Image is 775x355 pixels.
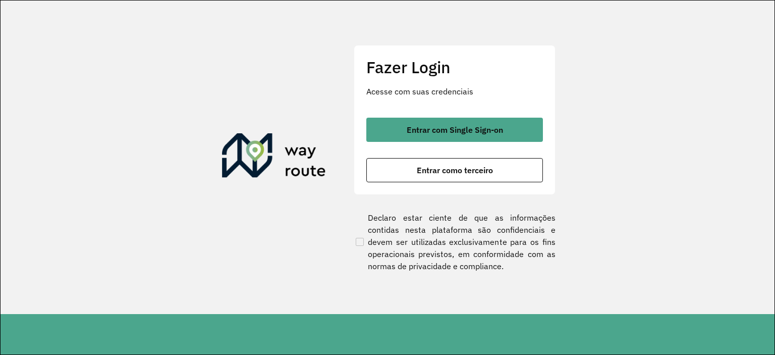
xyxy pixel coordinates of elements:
label: Declaro estar ciente de que as informações contidas nesta plataforma são confidenciais e devem se... [354,212,556,272]
h2: Fazer Login [366,58,543,77]
button: button [366,118,543,142]
button: button [366,158,543,182]
span: Entrar com Single Sign-on [407,126,503,134]
p: Acesse com suas credenciais [366,85,543,97]
img: Roteirizador AmbevTech [222,133,326,182]
span: Entrar como terceiro [417,166,493,174]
